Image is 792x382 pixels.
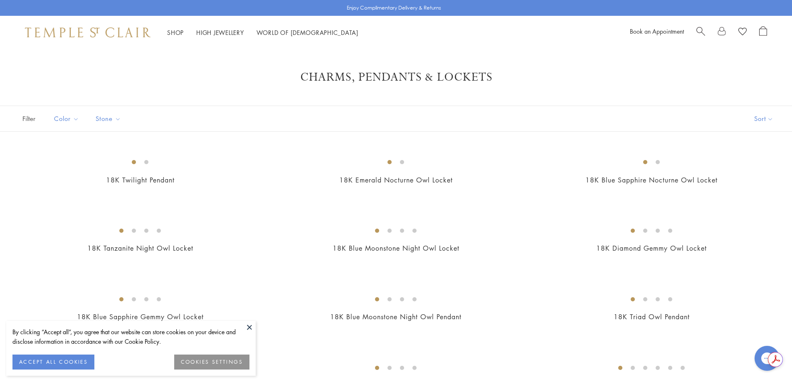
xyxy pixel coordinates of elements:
[759,26,767,39] a: Open Shopping Bag
[339,175,453,185] a: 18K Emerald Nocturne Owl Locket
[614,312,690,321] a: 18K Triad Owl Pendant
[738,26,747,39] a: View Wishlist
[347,4,441,12] p: Enjoy Complimentary Delivery & Returns
[91,113,127,124] span: Stone
[167,28,184,37] a: ShopShop
[12,327,249,346] div: By clicking “Accept all”, you agree that our website can store cookies on your device and disclos...
[167,27,358,38] nav: Main navigation
[87,244,193,253] a: 18K Tanzanite Night Owl Locket
[106,175,175,185] a: 18K Twilight Pendant
[33,70,759,85] h1: Charms, Pendants & Lockets
[77,312,204,321] a: 18K Blue Sapphire Gemmy Owl Locket
[333,244,459,253] a: 18K Blue Moonstone Night Owl Locket
[735,106,792,131] button: Show sort by
[330,312,461,321] a: 18K Blue Moonstone Night Owl Pendant
[25,27,151,37] img: Temple St. Clair
[196,28,244,37] a: High JewelleryHigh Jewellery
[257,28,358,37] a: World of [DEMOGRAPHIC_DATA]World of [DEMOGRAPHIC_DATA]
[596,244,707,253] a: 18K Diamond Gemmy Owl Locket
[12,355,94,370] button: ACCEPT ALL COOKIES
[750,343,784,374] iframe: Gorgias live chat messenger
[696,26,705,39] a: Search
[630,27,684,35] a: Book an Appointment
[48,109,85,128] button: Color
[50,113,85,124] span: Color
[89,109,127,128] button: Stone
[585,175,718,185] a: 18K Blue Sapphire Nocturne Owl Locket
[174,355,249,370] button: COOKIES SETTINGS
